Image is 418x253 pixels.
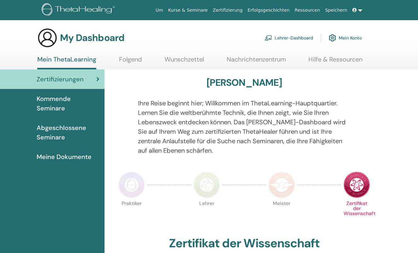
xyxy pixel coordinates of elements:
[210,4,245,16] a: Zertifizierung
[37,94,99,113] span: Kommende Seminare
[329,32,336,43] img: cog.svg
[268,201,295,227] p: Meister
[169,236,320,251] h2: Zertifikat der Wissenschaft
[308,56,362,68] a: Hilfe & Ressourcen
[37,123,99,142] span: Abgeschlossene Seminare
[138,98,350,155] p: Ihre Reise beginnt hier; Willkommen im ThetaLearning-Hauptquartier. Lernen Sie die weltberühmte T...
[42,3,117,17] img: logo.png
[60,32,124,44] h3: My Dashboard
[265,31,313,45] a: Lehrer-Dashboard
[166,4,210,16] a: Kurse & Seminare
[206,77,282,88] h3: [PERSON_NAME]
[37,28,57,48] img: generic-user-icon.jpg
[323,4,350,16] a: Speichern
[343,201,370,227] p: Zertifikat der Wissenschaft
[153,4,166,16] a: Um
[194,201,220,227] p: Lehrer
[118,201,145,227] p: Praktiker
[227,56,286,68] a: Nachrichtenzentrum
[343,172,370,198] img: Certificate of Science
[119,56,142,68] a: Folgend
[37,56,96,69] a: Mein ThetaLearning
[164,56,204,68] a: Wunschzettel
[265,35,272,41] img: chalkboard-teacher.svg
[329,31,362,45] a: Mein Konto
[292,4,322,16] a: Ressourcen
[118,172,145,198] img: Practitioner
[245,4,292,16] a: Erfolgsgeschichten
[37,152,92,162] span: Meine Dokumente
[268,172,295,198] img: Master
[194,172,220,198] img: Instructor
[37,74,84,84] span: Zertifizierungen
